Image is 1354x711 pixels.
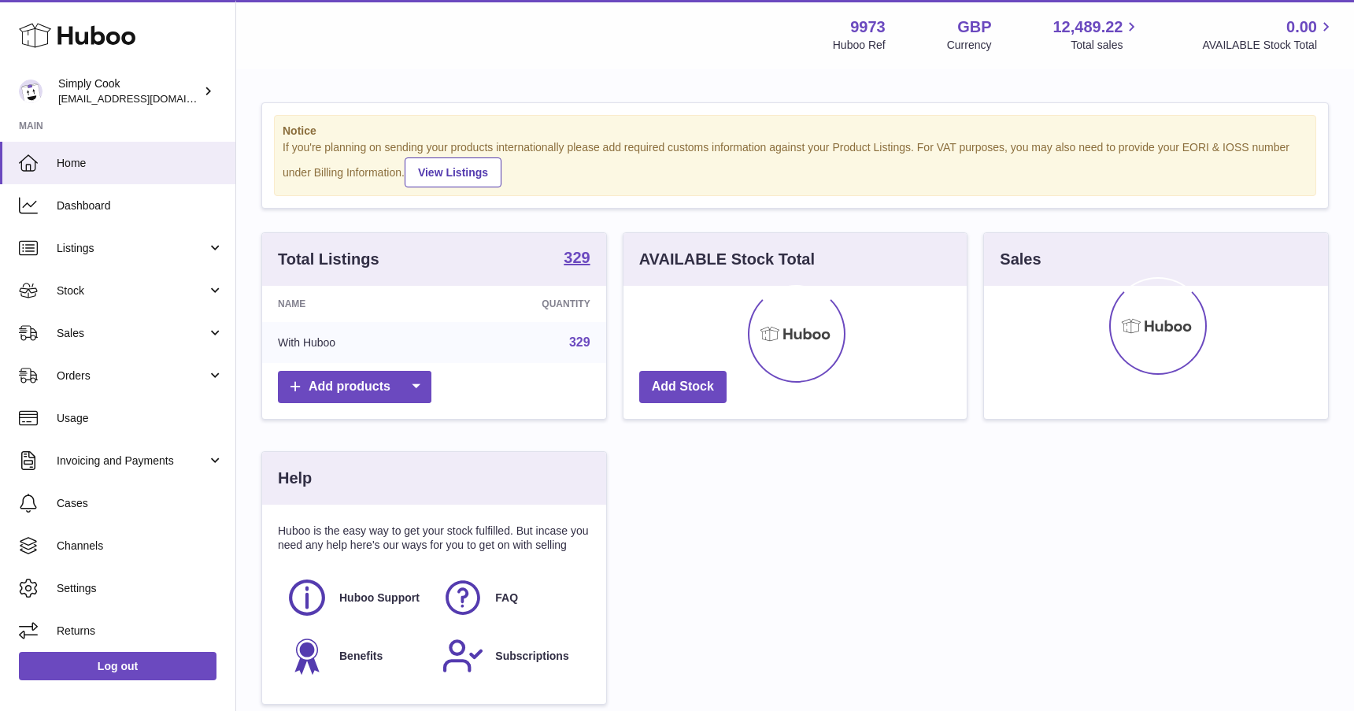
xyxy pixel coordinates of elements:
[278,371,431,403] a: Add products
[286,635,426,677] a: Benefits
[442,635,582,677] a: Subscriptions
[57,624,224,639] span: Returns
[278,249,379,270] h3: Total Listings
[57,454,207,468] span: Invoicing and Payments
[19,652,216,680] a: Log out
[833,38,886,53] div: Huboo Ref
[58,76,200,106] div: Simply Cook
[957,17,991,38] strong: GBP
[850,17,886,38] strong: 9973
[58,92,231,105] span: [EMAIL_ADDRESS][DOMAIN_NAME]
[639,249,815,270] h3: AVAILABLE Stock Total
[339,649,383,664] span: Benefits
[1286,17,1317,38] span: 0.00
[442,576,582,619] a: FAQ
[1000,249,1041,270] h3: Sales
[283,124,1308,139] strong: Notice
[564,250,590,265] strong: 329
[339,591,420,605] span: Huboo Support
[262,286,443,322] th: Name
[443,286,605,322] th: Quantity
[57,156,224,171] span: Home
[564,250,590,268] a: 329
[57,326,207,341] span: Sales
[286,576,426,619] a: Huboo Support
[57,496,224,511] span: Cases
[278,468,312,489] h3: Help
[57,198,224,213] span: Dashboard
[1202,38,1335,53] span: AVAILABLE Stock Total
[405,157,501,187] a: View Listings
[495,591,518,605] span: FAQ
[57,539,224,554] span: Channels
[262,322,443,363] td: With Huboo
[1052,17,1123,38] span: 12,489.22
[569,335,590,349] a: 329
[1071,38,1141,53] span: Total sales
[1202,17,1335,53] a: 0.00 AVAILABLE Stock Total
[495,649,568,664] span: Subscriptions
[1052,17,1141,53] a: 12,489.22 Total sales
[57,368,207,383] span: Orders
[57,283,207,298] span: Stock
[57,581,224,596] span: Settings
[278,524,590,554] p: Huboo is the easy way to get your stock fulfilled. But incase you need any help here's our ways f...
[57,411,224,426] span: Usage
[57,241,207,256] span: Listings
[947,38,992,53] div: Currency
[283,140,1308,187] div: If you're planning on sending your products internationally please add required customs informati...
[19,80,43,103] img: antigone@simplycook.com
[639,371,727,403] a: Add Stock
